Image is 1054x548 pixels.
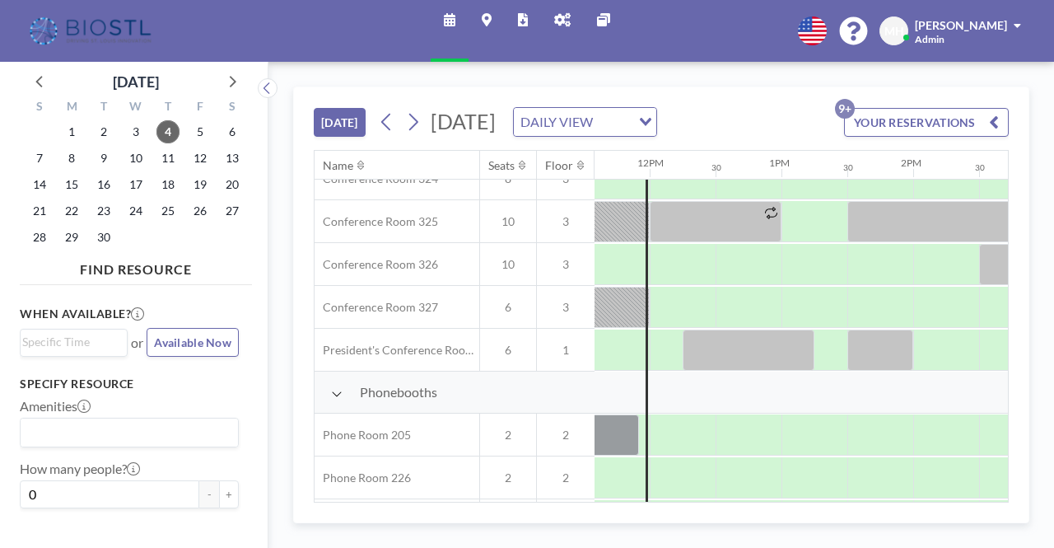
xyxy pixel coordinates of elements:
[480,257,536,272] span: 10
[221,120,244,143] span: Saturday, September 6, 2025
[184,97,216,119] div: F
[28,173,51,196] span: Sunday, September 14, 2025
[92,199,115,222] span: Tuesday, September 23, 2025
[113,70,159,93] div: [DATE]
[901,157,921,169] div: 2PM
[28,199,51,222] span: Sunday, September 21, 2025
[28,226,51,249] span: Sunday, September 28, 2025
[431,109,496,133] span: [DATE]
[637,157,664,169] div: 12PM
[545,158,573,173] div: Floor
[189,199,212,222] span: Friday, September 26, 2025
[315,300,438,315] span: Conference Room 327
[21,330,127,354] div: Search for option
[769,157,790,169] div: 1PM
[21,419,238,447] div: Search for option
[915,18,1007,32] span: [PERSON_NAME]
[480,471,536,485] span: 2
[315,428,411,443] span: Phone Room 205
[60,226,83,249] span: Monday, September 29, 2025
[147,328,239,357] button: Available Now
[219,480,239,508] button: +
[156,199,180,222] span: Thursday, September 25, 2025
[323,158,353,173] div: Name
[92,120,115,143] span: Tuesday, September 2, 2025
[56,97,88,119] div: M
[975,162,985,173] div: 30
[24,97,56,119] div: S
[537,214,595,229] span: 3
[92,147,115,170] span: Tuesday, September 9, 2025
[221,173,244,196] span: Saturday, September 20, 2025
[20,398,91,415] label: Amenities
[537,300,595,315] span: 3
[131,335,143,351] span: or
[480,343,536,358] span: 6
[189,120,212,143] span: Friday, September 5, 2025
[315,257,438,272] span: Conference Room 326
[60,120,83,143] span: Monday, September 1, 2025
[189,173,212,196] span: Friday, September 19, 2025
[835,99,855,119] p: 9+
[60,147,83,170] span: Monday, September 8, 2025
[199,480,219,508] button: -
[480,300,536,315] span: 6
[537,471,595,485] span: 2
[28,147,51,170] span: Sunday, September 7, 2025
[156,173,180,196] span: Thursday, September 18, 2025
[124,120,147,143] span: Wednesday, September 3, 2025
[315,471,411,485] span: Phone Room 226
[189,147,212,170] span: Friday, September 12, 2025
[844,108,1009,137] button: YOUR RESERVATIONS9+
[884,24,904,39] span: MH
[488,158,515,173] div: Seats
[20,255,252,278] h4: FIND RESOURCE
[480,214,536,229] span: 10
[20,377,239,391] h3: Specify resource
[221,147,244,170] span: Saturday, September 13, 2025
[22,422,229,443] input: Search for option
[120,97,152,119] div: W
[711,162,721,173] div: 30
[514,108,656,136] div: Search for option
[156,120,180,143] span: Thursday, September 4, 2025
[22,333,118,351] input: Search for option
[314,108,366,137] button: [DATE]
[216,97,248,119] div: S
[480,428,536,443] span: 2
[221,199,244,222] span: Saturday, September 27, 2025
[88,97,120,119] div: T
[92,226,115,249] span: Tuesday, September 30, 2025
[124,199,147,222] span: Wednesday, September 24, 2025
[26,15,157,48] img: organization-logo
[517,111,596,133] span: DAILY VIEW
[60,199,83,222] span: Monday, September 22, 2025
[124,147,147,170] span: Wednesday, September 10, 2025
[20,461,140,477] label: How many people?
[152,97,184,119] div: T
[60,173,83,196] span: Monday, September 15, 2025
[360,384,437,400] span: Phonebooths
[154,335,231,349] span: Available Now
[124,173,147,196] span: Wednesday, September 17, 2025
[537,257,595,272] span: 3
[537,428,595,443] span: 2
[915,33,944,45] span: Admin
[843,162,853,173] div: 30
[315,214,438,229] span: Conference Room 325
[537,343,595,358] span: 1
[598,111,629,133] input: Search for option
[92,173,115,196] span: Tuesday, September 16, 2025
[315,343,479,358] span: President's Conference Room - 109
[156,147,180,170] span: Thursday, September 11, 2025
